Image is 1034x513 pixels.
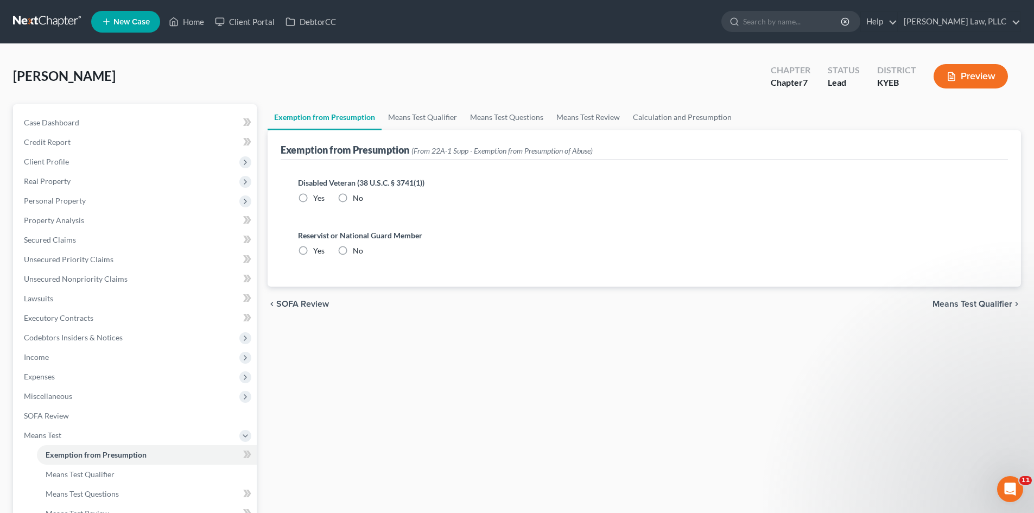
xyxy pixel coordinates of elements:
[13,68,116,84] span: [PERSON_NAME]
[276,300,329,308] span: SOFA Review
[268,300,329,308] button: chevron_left SOFA Review
[24,352,49,362] span: Income
[210,12,280,31] a: Client Portal
[771,64,810,77] div: Chapter
[15,406,257,426] a: SOFA Review
[37,484,257,504] a: Means Test Questions
[298,177,991,188] label: Disabled Veteran (38 U.S.C. § 3741(1))
[24,274,128,283] span: Unsecured Nonpriority Claims
[15,269,257,289] a: Unsecured Nonpriority Claims
[828,77,860,89] div: Lead
[15,211,257,230] a: Property Analysis
[24,118,79,127] span: Case Dashboard
[898,12,1020,31] a: [PERSON_NAME] Law, PLLC
[934,64,1008,88] button: Preview
[932,300,1021,308] button: Means Test Qualifier chevron_right
[113,18,150,26] span: New Case
[877,64,916,77] div: District
[24,372,55,381] span: Expenses
[626,104,738,130] a: Calculation and Presumption
[37,445,257,465] a: Exemption from Presumption
[15,308,257,328] a: Executory Contracts
[313,246,325,255] span: Yes
[932,300,1012,308] span: Means Test Qualifier
[464,104,550,130] a: Means Test Questions
[24,391,72,401] span: Miscellaneous
[828,64,860,77] div: Status
[15,132,257,152] a: Credit Report
[298,230,991,241] label: Reservist or National Guard Member
[24,216,84,225] span: Property Analysis
[15,113,257,132] a: Case Dashboard
[24,430,61,440] span: Means Test
[37,465,257,484] a: Means Test Qualifier
[24,255,113,264] span: Unsecured Priority Claims
[15,250,257,269] a: Unsecured Priority Claims
[281,143,593,156] div: Exemption from Presumption
[24,333,123,342] span: Codebtors Insiders & Notices
[24,176,71,186] span: Real Property
[353,193,363,202] span: No
[24,235,76,244] span: Secured Claims
[803,77,808,87] span: 7
[163,12,210,31] a: Home
[743,11,842,31] input: Search by name...
[268,104,382,130] a: Exemption from Presumption
[771,77,810,89] div: Chapter
[1012,300,1021,308] i: chevron_right
[382,104,464,130] a: Means Test Qualifier
[24,137,71,147] span: Credit Report
[411,146,593,155] span: (From 22A-1 Supp - Exemption from Presumption of Abuse)
[24,157,69,166] span: Client Profile
[997,476,1023,502] iframe: Intercom live chat
[280,12,341,31] a: DebtorCC
[24,411,69,420] span: SOFA Review
[24,313,93,322] span: Executory Contracts
[861,12,897,31] a: Help
[15,230,257,250] a: Secured Claims
[46,450,147,459] span: Exemption from Presumption
[15,289,257,308] a: Lawsuits
[24,196,86,205] span: Personal Property
[268,300,276,308] i: chevron_left
[46,470,115,479] span: Means Test Qualifier
[1019,476,1032,485] span: 11
[46,489,119,498] span: Means Test Questions
[313,193,325,202] span: Yes
[353,246,363,255] span: No
[24,294,53,303] span: Lawsuits
[550,104,626,130] a: Means Test Review
[877,77,916,89] div: KYEB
